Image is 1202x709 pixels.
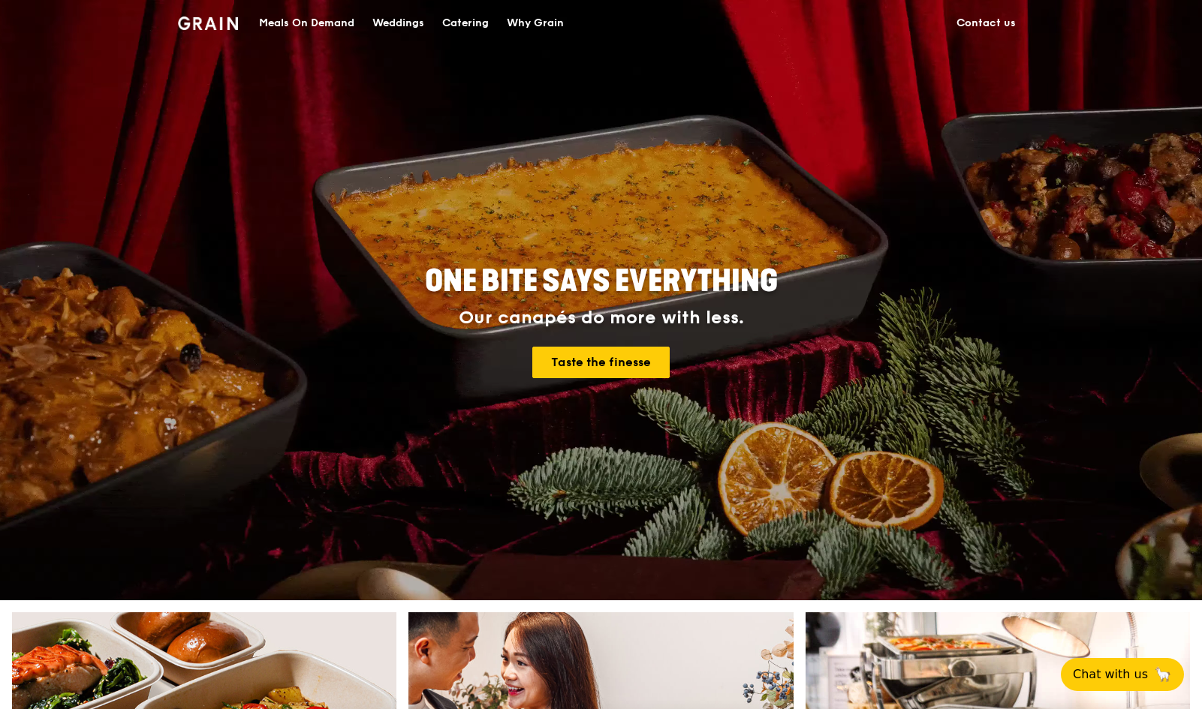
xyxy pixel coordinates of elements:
[433,1,498,46] a: Catering
[1154,665,1172,683] span: 🦙
[363,1,433,46] a: Weddings
[259,1,354,46] div: Meals On Demand
[372,1,424,46] div: Weddings
[442,1,489,46] div: Catering
[331,308,872,329] div: Our canapés do more with less.
[947,1,1025,46] a: Contact us
[1061,658,1184,691] button: Chat with us🦙
[507,1,564,46] div: Why Grain
[498,1,573,46] a: Why Grain
[178,17,239,30] img: Grain
[1073,665,1148,683] span: Chat with us
[532,347,670,378] a: Taste the finesse
[425,263,778,299] span: ONE BITE SAYS EVERYTHING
